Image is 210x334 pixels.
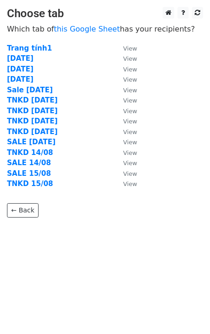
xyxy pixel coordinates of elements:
[123,170,137,177] small: View
[123,128,137,135] small: View
[123,66,137,73] small: View
[7,44,52,52] a: Trang tính1
[7,138,56,146] a: SALE [DATE]
[114,169,137,178] a: View
[7,96,58,104] a: TNKD [DATE]
[123,97,137,104] small: View
[123,149,137,156] small: View
[123,139,137,146] small: View
[7,159,51,167] a: SALE 14/08
[7,169,51,178] a: SALE 15/08
[123,45,137,52] small: View
[114,138,137,146] a: View
[114,65,137,73] a: View
[7,7,203,20] h3: Choose tab
[114,180,137,188] a: View
[114,159,137,167] a: View
[114,75,137,83] a: View
[123,108,137,115] small: View
[7,107,58,115] a: TNKD [DATE]
[123,87,137,94] small: View
[7,86,53,94] a: Sale [DATE]
[114,128,137,136] a: View
[123,55,137,62] small: View
[7,148,53,157] a: TNKD 14/08
[123,180,137,187] small: View
[114,148,137,157] a: View
[123,76,137,83] small: View
[123,118,137,125] small: View
[114,54,137,63] a: View
[7,54,33,63] a: [DATE]
[7,203,39,218] a: ← Back
[114,107,137,115] a: View
[114,117,137,125] a: View
[7,65,33,73] a: [DATE]
[123,160,137,167] small: View
[114,96,137,104] a: View
[7,75,33,83] a: [DATE]
[7,128,58,136] a: TNKD [DATE]
[7,24,203,34] p: Which tab of has your recipients?
[114,86,137,94] a: View
[7,117,58,125] a: TNKD [DATE]
[54,25,120,33] a: this Google Sheet
[114,44,137,52] a: View
[7,180,53,188] a: TNKD 15/08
